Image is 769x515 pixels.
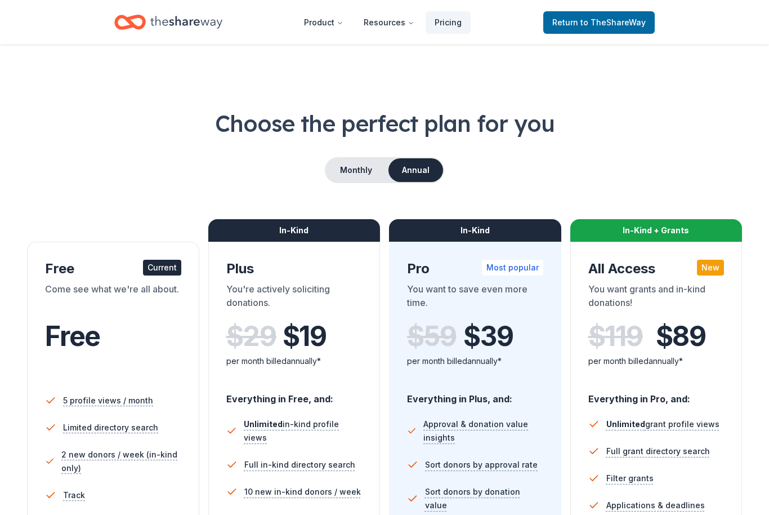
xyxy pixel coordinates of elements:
span: 10 new in-kind donors / week [244,485,361,499]
span: Limited directory search [63,421,158,434]
span: Track [63,489,85,502]
div: Everything in Free, and: [226,383,363,406]
span: grant profile views [606,419,719,429]
h1: Choose the perfect plan for you [27,108,742,139]
div: Current [143,260,181,276]
span: Full in-kind directory search [244,458,355,472]
div: Everything in Plus, and: [407,383,543,406]
div: Most popular [482,260,543,276]
span: Applications & deadlines [606,499,705,512]
span: $ 19 [283,321,327,352]
nav: Main [295,9,471,35]
div: per month billed annually* [226,354,363,368]
a: Pricing [426,11,471,34]
span: Filter grants [606,472,654,485]
span: $ 39 [463,321,513,352]
span: Full grant directory search [606,445,710,458]
span: Sort donors by donation value [425,485,543,512]
div: Free [45,260,181,278]
span: Unlimited [244,419,283,429]
div: In-Kind [389,219,561,242]
div: In-Kind + Grants [570,219,743,242]
div: per month billed annually* [407,354,543,368]
button: Monthly [326,158,386,182]
div: All Access [588,260,725,278]
a: Returnto TheShareWay [543,11,655,34]
span: Free [45,319,100,353]
div: Plus [226,260,363,278]
button: Resources [355,11,423,34]
span: to TheShareWay [580,17,646,27]
span: $ 89 [656,321,706,352]
button: Annual [388,158,443,182]
div: In-Kind [208,219,381,242]
div: per month billed annually* [588,354,725,368]
div: You're actively soliciting donations. [226,282,363,314]
span: Unlimited [606,419,645,429]
div: New [697,260,724,276]
span: Sort donors by approval rate [425,458,538,472]
span: Approval & donation value insights [423,418,543,445]
div: Everything in Pro, and: [588,383,725,406]
a: Home [114,9,222,35]
span: Return [552,16,646,29]
span: 5 profile views / month [63,394,153,407]
button: Product [295,11,352,34]
span: 2 new donors / week (in-kind only) [61,448,181,475]
div: You want to save even more time. [407,282,543,314]
div: Pro [407,260,543,278]
div: Come see what we're all about. [45,282,181,314]
span: in-kind profile views [244,419,339,442]
div: You want grants and in-kind donations! [588,282,725,314]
